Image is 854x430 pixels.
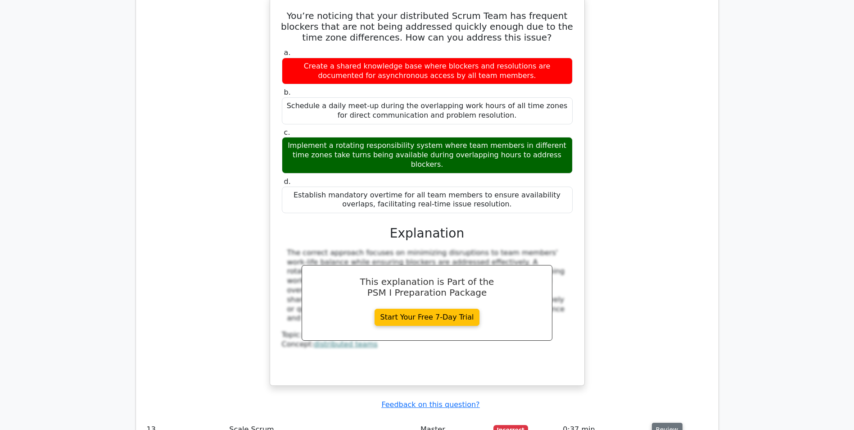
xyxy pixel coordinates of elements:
div: Schedule a daily meet-up during the overlapping work hours of all time zones for direct communica... [282,97,573,124]
div: The correct approach focuses on minimizing disruptions to team members' work-life balance while e... [287,248,567,323]
span: b. [284,88,291,96]
span: a. [284,48,291,57]
span: c. [284,128,290,137]
h5: You’re noticing that your distributed Scrum Team has frequent blockers that are not being address... [281,10,574,43]
div: Concept: [282,340,573,349]
h3: Explanation [287,226,567,241]
span: d. [284,177,291,186]
div: Topic: [282,330,573,340]
div: Implement a rotating responsibility system where team members in different time zones take turns ... [282,137,573,173]
a: distributed teams [314,340,378,348]
div: Establish mandatory overtime for all team members to ensure availability overlaps, facilitating r... [282,187,573,214]
a: Feedback on this question? [381,400,479,409]
div: Create a shared knowledge base where blockers and resolutions are documented for asynchronous acc... [282,58,573,85]
a: Start Your Free 7-Day Trial [375,309,480,326]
